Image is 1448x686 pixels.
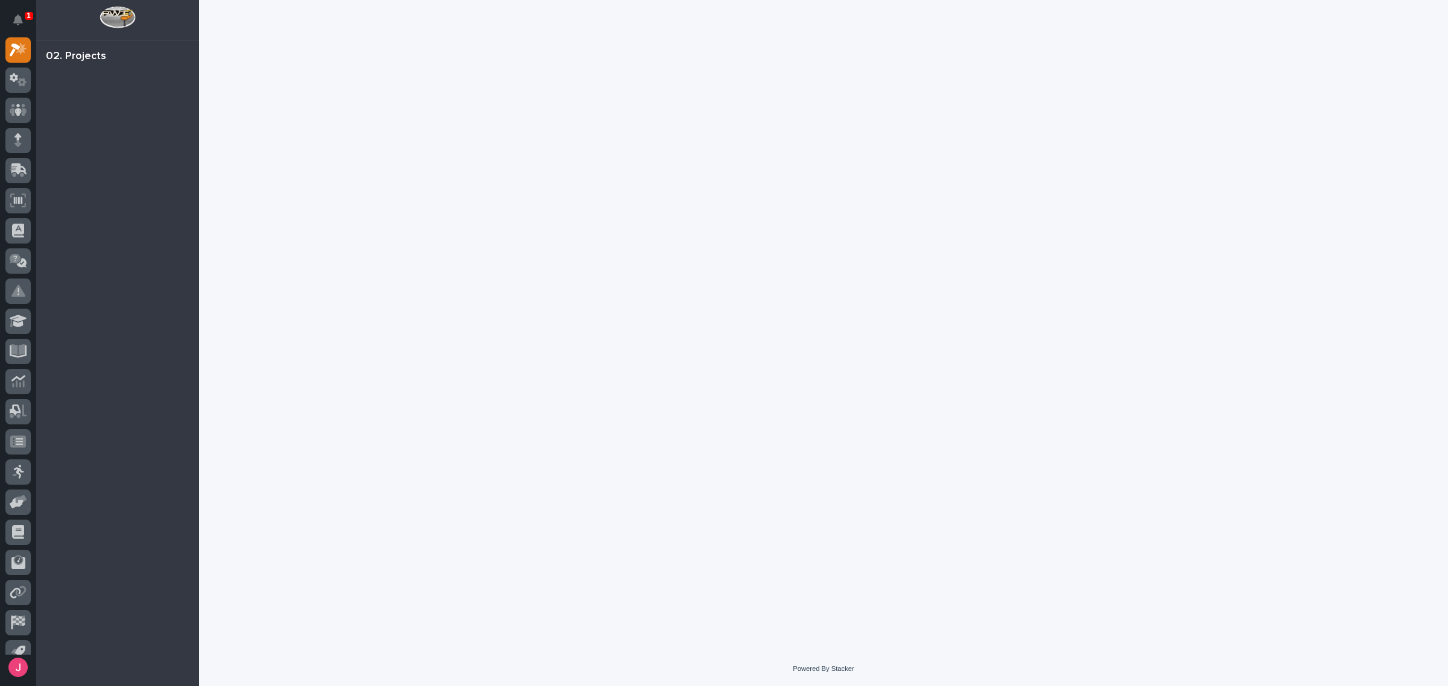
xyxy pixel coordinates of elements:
button: Notifications [5,7,31,33]
a: Powered By Stacker [793,665,854,672]
div: 02. Projects [46,50,106,63]
p: 1 [27,11,31,20]
div: Notifications1 [15,14,31,34]
button: users-avatar [5,655,31,680]
img: Workspace Logo [100,6,135,28]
